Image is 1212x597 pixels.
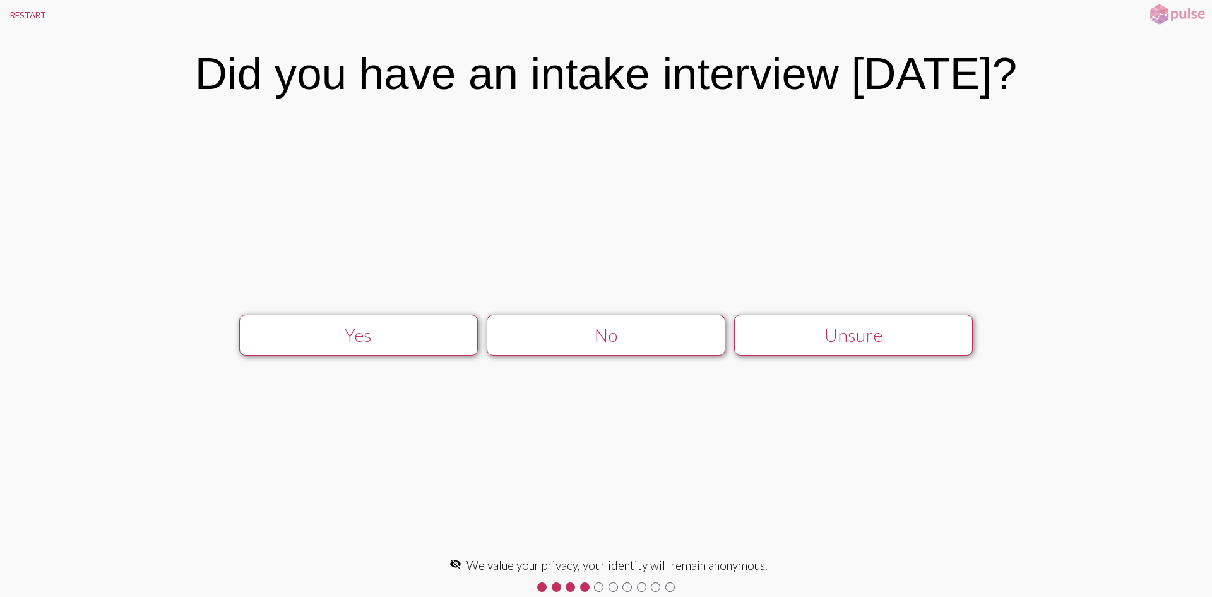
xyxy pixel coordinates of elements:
[734,315,973,355] button: Unsure
[466,558,768,572] span: We value your privacy, your identity will remain anonymous.
[747,324,960,346] div: Unsure
[195,48,1017,99] div: Did you have an intake interview [DATE]?
[1146,3,1209,26] img: pulsehorizontalsmall.png
[252,324,465,346] div: Yes
[499,324,713,346] div: No
[239,315,478,355] button: Yes
[487,315,725,355] button: No
[449,558,461,570] mat-icon: visibility_off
